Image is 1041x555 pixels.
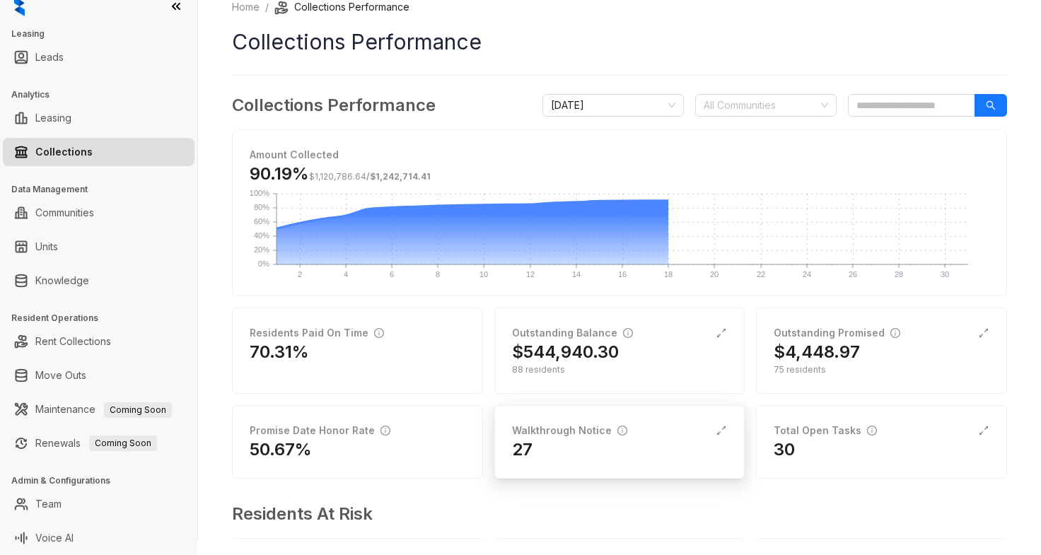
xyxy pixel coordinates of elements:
[11,474,197,487] h3: Admin & Configurations
[35,104,71,132] a: Leasing
[716,327,727,339] span: expand-alt
[774,423,877,438] div: Total Open Tasks
[512,363,728,376] div: 88 residents
[3,199,194,227] li: Communities
[254,203,269,211] text: 80%
[309,171,431,182] span: /
[254,245,269,254] text: 20%
[941,270,949,279] text: 30
[35,429,157,457] a: RenewalsComing Soon
[35,267,89,295] a: Knowledge
[35,361,86,390] a: Move Outs
[3,395,194,423] li: Maintenance
[232,26,1007,58] h1: Collections Performance
[664,270,673,279] text: 18
[250,325,384,341] div: Residents Paid On Time
[250,438,312,461] h2: 50.67%
[374,328,384,338] span: info-circle
[867,426,877,436] span: info-circle
[3,43,194,71] li: Leads
[849,270,857,279] text: 26
[298,270,302,279] text: 2
[895,270,903,279] text: 28
[35,490,62,518] a: Team
[3,233,194,261] li: Units
[710,270,719,279] text: 20
[250,423,390,438] div: Promise Date Honor Rate
[3,327,194,356] li: Rent Collections
[617,426,627,436] span: info-circle
[803,270,811,279] text: 24
[250,148,339,160] strong: Amount Collected
[978,327,989,339] span: expand-alt
[3,361,194,390] li: Move Outs
[35,524,74,552] a: Voice AI
[978,425,989,436] span: expand-alt
[11,28,197,40] h3: Leasing
[3,429,194,457] li: Renewals
[986,100,996,110] span: search
[35,138,93,166] a: Collections
[774,325,900,341] div: Outstanding Promised
[512,325,633,341] div: Outstanding Balance
[254,217,269,226] text: 60%
[3,490,194,518] li: Team
[89,436,157,451] span: Coming Soon
[618,270,627,279] text: 16
[104,402,172,418] span: Coming Soon
[479,270,488,279] text: 10
[309,171,366,182] span: $1,120,786.64
[254,231,269,240] text: 40%
[344,270,348,279] text: 4
[3,267,194,295] li: Knowledge
[757,270,765,279] text: 22
[370,171,431,182] span: $1,242,714.41
[716,425,727,436] span: expand-alt
[436,270,440,279] text: 8
[774,341,860,363] h2: $4,448.97
[3,138,194,166] li: Collections
[232,501,996,527] h3: Residents At Risk
[380,426,390,436] span: info-circle
[390,270,394,279] text: 6
[774,363,989,376] div: 75 residents
[250,341,309,363] h2: 70.31%
[512,341,619,363] h2: $544,940.30
[512,438,533,461] h2: 27
[623,328,633,338] span: info-circle
[11,312,197,325] h3: Resident Operations
[258,259,269,268] text: 0%
[572,270,581,279] text: 14
[35,43,64,71] a: Leads
[11,88,197,101] h3: Analytics
[512,423,627,438] div: Walkthrough Notice
[3,104,194,132] li: Leasing
[232,93,436,118] h3: Collections Performance
[551,95,675,116] span: August 2025
[250,189,269,197] text: 100%
[11,183,197,196] h3: Data Management
[35,199,94,227] a: Communities
[890,328,900,338] span: info-circle
[526,270,535,279] text: 12
[3,524,194,552] li: Voice AI
[250,163,431,185] h3: 90.19%
[774,438,795,461] h2: 30
[35,327,111,356] a: Rent Collections
[35,233,58,261] a: Units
